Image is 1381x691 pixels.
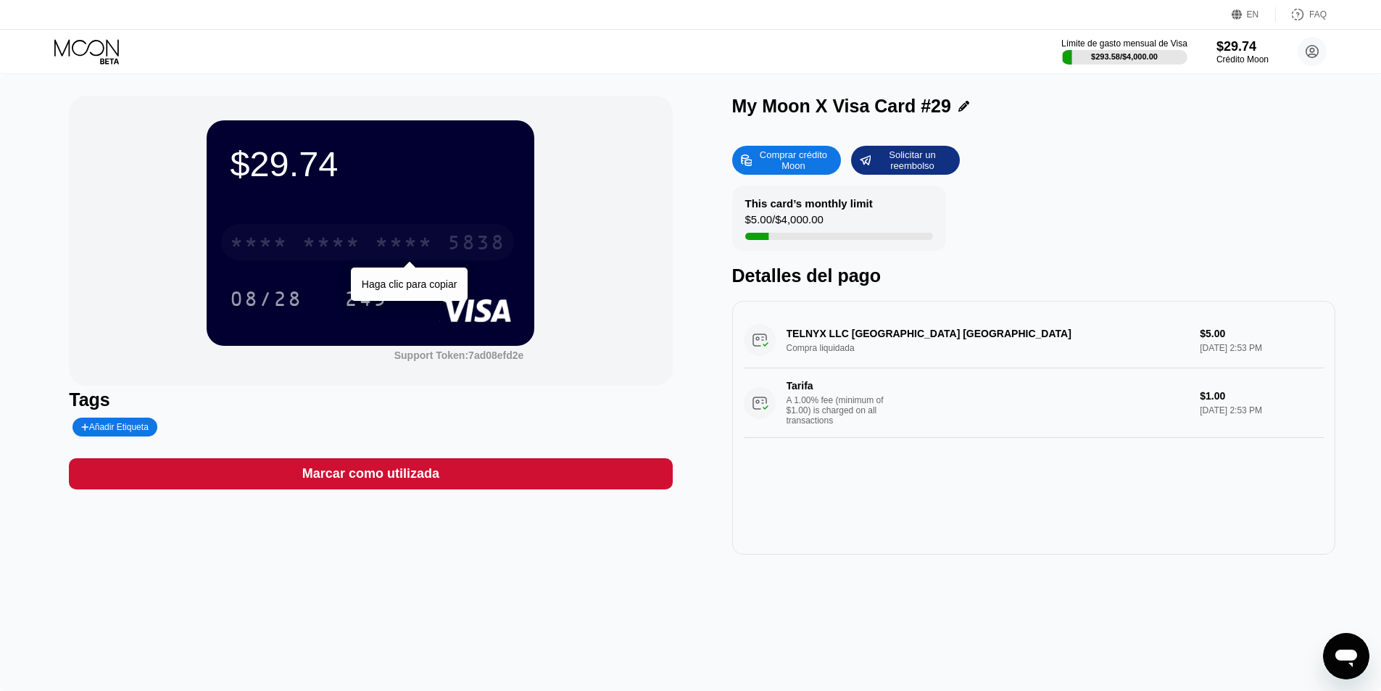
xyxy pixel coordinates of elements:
[872,149,952,172] div: Solicitar un reembolso
[851,146,960,175] div: Solicitar un reembolso
[787,380,888,392] div: Tarifa
[787,395,895,426] div: A 1.00% fee (minimum of $1.00) is charged on all transactions
[1061,38,1187,49] div: Límite de gasto mensual de Visa
[333,281,399,317] div: 245
[1232,7,1276,22] div: EN
[302,466,439,482] div: Marcar como utilizada
[72,418,157,436] div: Añadir Etiqueta
[1216,39,1269,65] div: $29.74Crédito Moon
[1200,405,1323,415] div: [DATE] 2:53 PM
[69,458,672,489] div: Marcar como utilizada
[1061,38,1187,65] div: Límite de gasto mensual de Visa$293.58/$4,000.00
[81,422,149,432] div: Añadir Etiqueta
[1091,52,1158,61] div: $293.58 / $4,000.00
[394,349,524,361] div: Support Token:7ad08efd2e
[230,144,511,184] div: $29.74
[394,349,524,361] div: Support Token: 7ad08efd2e
[1216,54,1269,65] div: Crédito Moon
[1247,9,1259,20] div: EN
[745,197,873,210] div: This card’s monthly limit
[753,149,833,172] div: Comprar crédito Moon
[447,233,505,256] div: 5838
[230,289,302,313] div: 08/28
[219,281,313,317] div: 08/28
[69,389,672,410] div: Tags
[1323,633,1369,679] iframe: Botón para iniciar la ventana de mensajería
[744,368,1324,438] div: TarifaA 1.00% fee (minimum of $1.00) is charged on all transactions$1.00[DATE] 2:53 PM
[1200,390,1323,402] div: $1.00
[732,265,1335,286] div: Detalles del pago
[1216,39,1269,54] div: $29.74
[732,96,951,117] div: My Moon X Visa Card #29
[1276,7,1327,22] div: FAQ
[1309,9,1327,20] div: FAQ
[745,213,824,233] div: $5.00 / $4,000.00
[362,278,457,290] div: Haga clic para copiar
[344,289,388,313] div: 245
[732,146,841,175] div: Comprar crédito Moon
